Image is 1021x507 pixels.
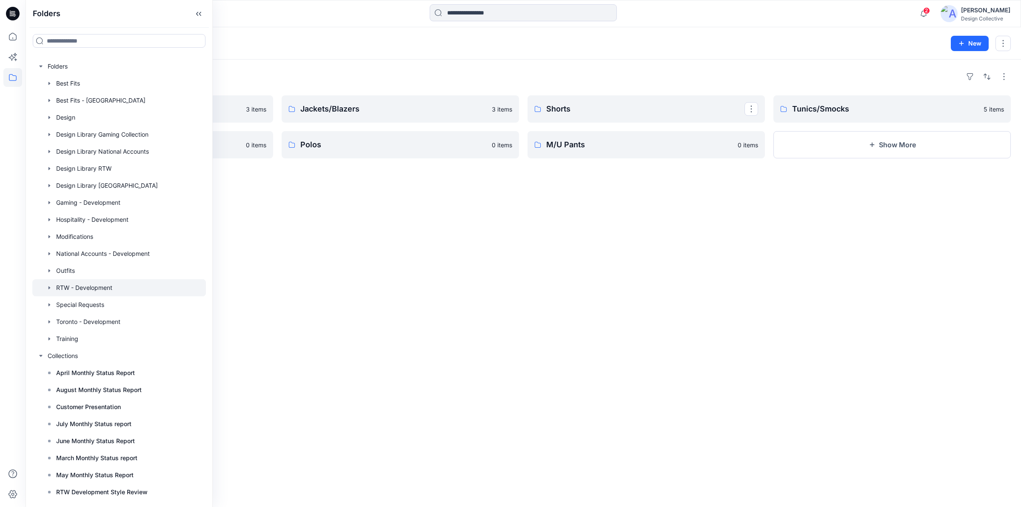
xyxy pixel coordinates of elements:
[246,105,266,114] p: 3 items
[773,95,1011,123] a: Tunics/Smocks5 items
[246,140,266,149] p: 0 items
[941,5,958,22] img: avatar
[546,139,733,151] p: M/U Pants
[923,7,930,14] span: 2
[282,131,519,158] a: Polos0 items
[961,15,1010,22] div: Design Collective
[56,487,148,497] p: RTW Development Style Review
[492,105,512,114] p: 3 items
[300,103,487,115] p: Jackets/Blazers
[773,131,1011,158] button: Show More
[56,419,131,429] p: July Monthly Status report
[546,103,744,115] p: Shorts
[56,402,121,412] p: Customer Presentation
[528,95,765,123] a: Shorts
[984,105,1004,114] p: 5 items
[300,139,487,151] p: Polos
[792,103,978,115] p: Tunics/Smocks
[56,368,135,378] p: April Monthly Status Report
[282,95,519,123] a: Jackets/Blazers3 items
[56,453,137,463] p: March Monthly Status report
[56,470,134,480] p: May Monthly Status Report
[56,436,135,446] p: June Monthly Status Report
[56,385,142,395] p: August Monthly Status Report
[738,140,758,149] p: 0 items
[528,131,765,158] a: M/U Pants0 items
[951,36,989,51] button: New
[492,140,512,149] p: 0 items
[961,5,1010,15] div: [PERSON_NAME]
